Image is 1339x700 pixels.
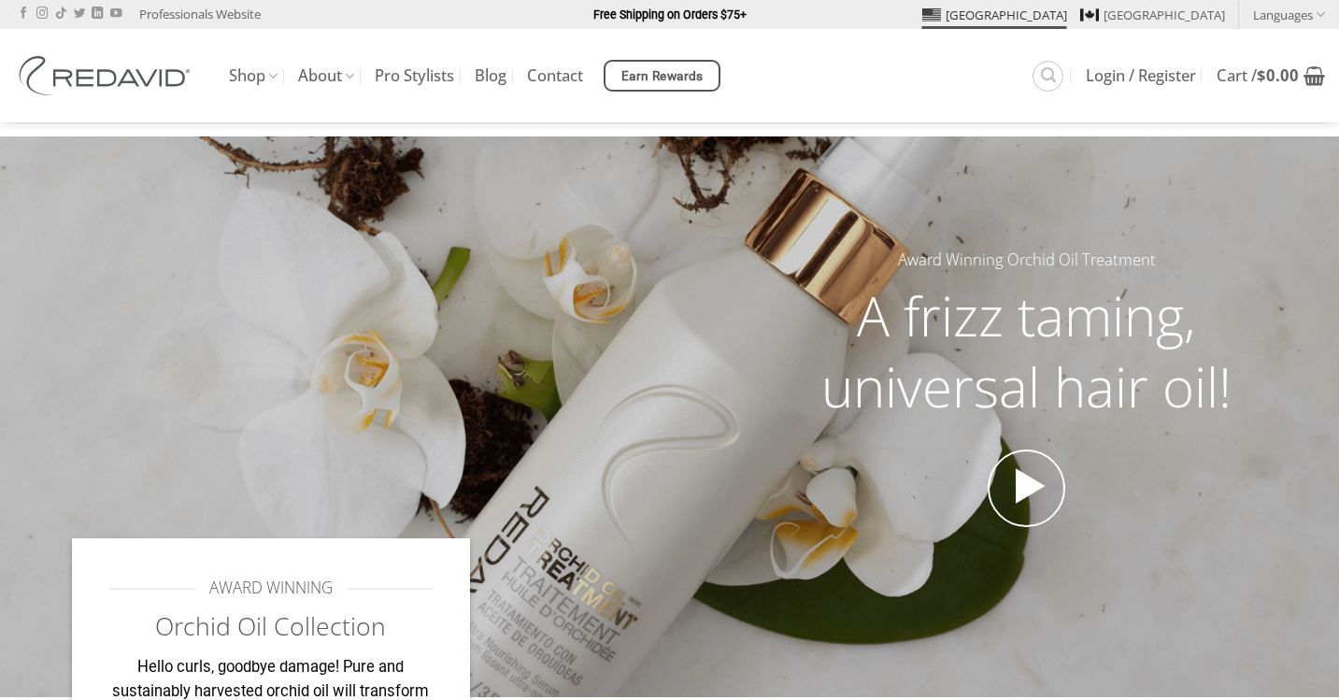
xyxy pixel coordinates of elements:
[593,7,747,21] strong: Free Shipping on Orders $75+
[527,59,583,93] a: Contact
[110,7,121,21] a: Follow on YouTube
[1257,64,1299,86] bdi: 0.00
[1257,64,1266,86] span: $
[786,248,1268,273] h5: Award Winning Orchid Oil Treatment
[922,1,1067,29] a: [GEOGRAPHIC_DATA]
[18,7,29,21] a: Follow on Facebook
[1217,55,1325,96] a: View cart
[209,576,333,601] span: AWARD WINNING
[1086,68,1196,83] span: Login / Register
[55,7,66,21] a: Follow on TikTok
[1253,1,1325,28] a: Languages
[786,280,1268,421] h2: A frizz taming, universal hair oil!
[475,59,506,93] a: Blog
[109,610,434,643] h2: Orchid Oil Collection
[988,450,1066,528] a: Open video in lightbox
[74,7,85,21] a: Follow on Twitter
[1217,68,1299,83] span: Cart /
[229,58,278,94] a: Shop
[298,58,354,94] a: About
[375,59,454,93] a: Pro Stylists
[92,7,103,21] a: Follow on LinkedIn
[1033,61,1063,92] a: Search
[14,56,201,95] img: REDAVID Salon Products | United States
[604,60,720,92] a: Earn Rewards
[36,7,48,21] a: Follow on Instagram
[1080,1,1225,29] a: [GEOGRAPHIC_DATA]
[621,66,704,87] span: Earn Rewards
[1086,59,1196,93] a: Login / Register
